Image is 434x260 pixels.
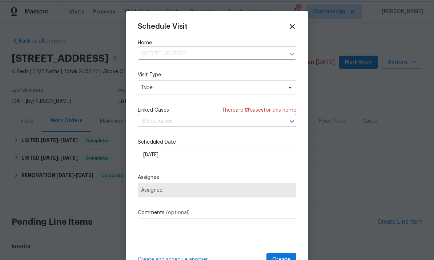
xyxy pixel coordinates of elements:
[138,48,285,60] input: Enter in an address
[138,174,296,181] label: Assignee
[138,139,296,146] label: Scheduled Date
[166,210,190,215] span: (optional)
[141,187,293,193] span: Assignee
[245,108,250,113] span: 17
[138,39,296,47] label: Home
[138,209,296,216] label: Comments
[222,107,296,114] span: There are case s for this home
[287,116,297,127] button: Open
[288,23,296,31] span: Close
[138,148,296,162] input: M/D/YYYY
[138,116,276,127] input: Select cases
[138,23,188,30] span: Schedule Visit
[138,107,169,114] span: Linked Cases
[138,71,296,79] label: Visit Type
[141,84,282,91] span: Type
